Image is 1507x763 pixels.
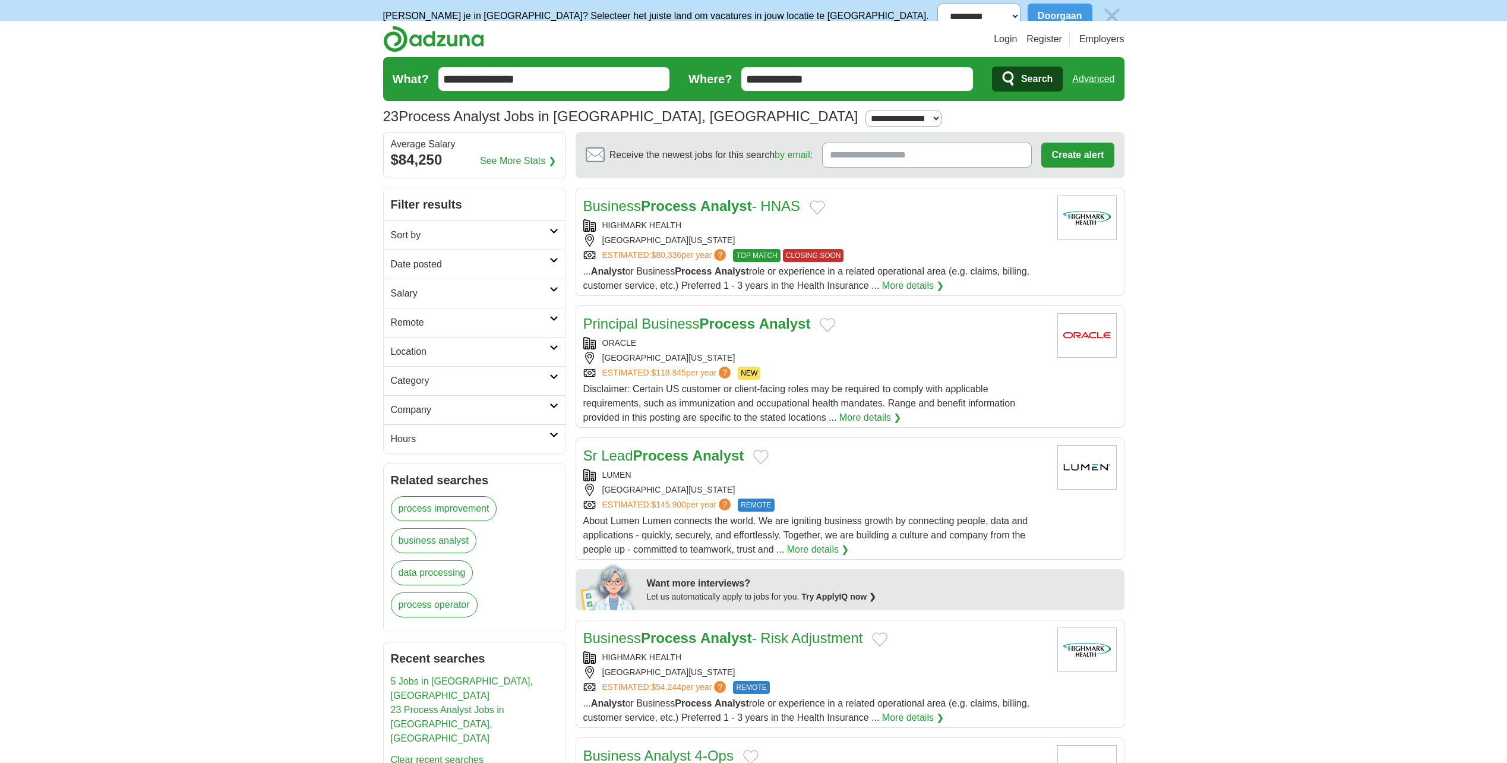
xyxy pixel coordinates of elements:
[1021,67,1053,91] span: Search
[675,266,712,276] strong: Process
[714,249,726,261] span: ?
[602,681,729,694] a: ESTIMATED:$54,244per year?
[872,632,887,647] button: Add to favorite jobs
[759,316,811,332] strong: Analyst
[1057,196,1117,240] img: Highmark Health logo
[775,150,810,160] a: by email
[383,26,484,52] img: Adzuna logo
[787,543,849,557] a: More details ❯
[719,367,731,379] span: ?
[602,367,734,380] a: ESTIMATED:$118,845per year?
[992,67,1063,92] button: Search
[602,338,637,348] a: ORACLE
[651,368,685,377] span: $118,845
[641,198,696,214] strong: Process
[384,188,565,220] h2: Filter results
[383,106,399,127] span: 23
[383,9,929,23] p: [PERSON_NAME] je in [GEOGRAPHIC_DATA]? Selecteer het juiste land om vacatures in jouw locatie te ...
[391,528,476,553] a: business analyst
[738,367,760,380] span: NEW
[384,424,565,453] a: Hours
[384,250,565,279] a: Date posted
[583,630,863,646] a: BusinessProcess Analyst- Risk Adjustment
[391,140,558,149] div: Average Salary
[647,576,1117,591] div: Want more interviews?
[609,148,813,162] span: Receive the newest jobs for this search :
[733,249,780,262] span: TOP MATCH
[715,698,749,708] strong: Analyst
[1041,143,1114,168] button: Create alert
[391,705,504,743] a: 23 Process Analyst Jobs in [GEOGRAPHIC_DATA], [GEOGRAPHIC_DATA]
[391,345,549,359] h2: Location
[1028,4,1092,29] button: Doorgaan
[391,432,549,446] h2: Hours
[753,450,769,464] button: Add to favorite jobs
[583,698,1030,723] span: ... or Business role or experience in a related operational area (e.g. claims, billing, customer ...
[1057,445,1117,490] img: Lumen logo
[391,403,549,417] h2: Company
[882,279,944,293] a: More details ❯
[719,499,731,510] span: ?
[583,352,1048,364] div: [GEOGRAPHIC_DATA][US_STATE]
[583,666,1048,679] div: [GEOGRAPHIC_DATA][US_STATE]
[384,395,565,424] a: Company
[391,228,549,242] h2: Sort by
[583,316,811,332] a: Principal BusinessProcess Analyst
[602,470,631,480] a: LUMEN
[651,250,681,260] span: $80,336
[583,484,1048,496] div: [GEOGRAPHIC_DATA][US_STATE]
[641,630,696,646] strong: Process
[393,70,429,88] label: What?
[651,682,681,692] span: $54,244
[801,592,876,601] a: Try ApplyIQ now ❯
[391,471,558,489] h2: Related searches
[810,200,825,215] button: Add to favorite jobs
[1026,32,1062,46] a: Register
[391,257,549,272] h2: Date posted
[693,447,744,464] strong: Analyst
[391,650,558,667] h2: Recent searches
[384,279,565,308] a: Salary
[633,447,688,464] strong: Process
[1057,313,1117,358] img: Oracle logo
[583,198,801,214] a: BusinessProcess Analyst- HNAS
[1057,628,1117,672] img: Highmark Health logo
[391,676,533,701] a: 5 Jobs in [GEOGRAPHIC_DATA], [GEOGRAPHIC_DATA]
[583,384,1016,423] span: Disclaimer: Certain US customer or client-facing roles may be required to comply with applicable ...
[602,652,682,662] a: HIGHMARK HEALTH
[384,366,565,395] a: Category
[994,32,1017,46] a: Login
[602,499,734,512] a: ESTIMATED:$145,900per year?
[583,266,1030,291] span: ... or Business role or experience in a related operational area (e.g. claims, billing, customer ...
[675,698,712,708] strong: Process
[391,496,497,521] a: process improvement
[700,198,752,214] strong: Analyst
[602,249,729,262] a: ESTIMATED:$80,336per year?
[384,308,565,337] a: Remote
[391,592,478,617] a: process operator
[591,266,625,276] strong: Analyst
[738,499,774,512] span: REMOTE
[715,266,749,276] strong: Analyst
[783,249,844,262] span: CLOSING SOON
[647,591,1117,603] div: Let us automatically apply to jobs for you.
[602,220,682,230] a: HIGHMARK HEALTH
[839,411,902,425] a: More details ❯
[583,447,744,464] a: Sr LeadProcess Analyst
[383,108,858,124] h1: Process Analyst Jobs in [GEOGRAPHIC_DATA], [GEOGRAPHIC_DATA]
[714,681,726,693] span: ?
[700,630,752,646] strong: Analyst
[583,234,1048,247] div: [GEOGRAPHIC_DATA][US_STATE]
[1072,67,1114,91] a: Advanced
[480,154,556,168] a: See More Stats ❯
[1079,32,1124,46] a: Employers
[583,516,1028,554] span: About Lumen Lumen connects the world. We are igniting business growth by connecting people, data ...
[882,711,944,725] a: More details ❯
[580,563,638,610] img: apply-iq-scientist.png
[384,220,565,250] a: Sort by
[700,316,755,332] strong: Process
[384,337,565,366] a: Location
[391,316,549,330] h2: Remote
[391,560,473,585] a: data processing
[651,500,685,509] span: $145,900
